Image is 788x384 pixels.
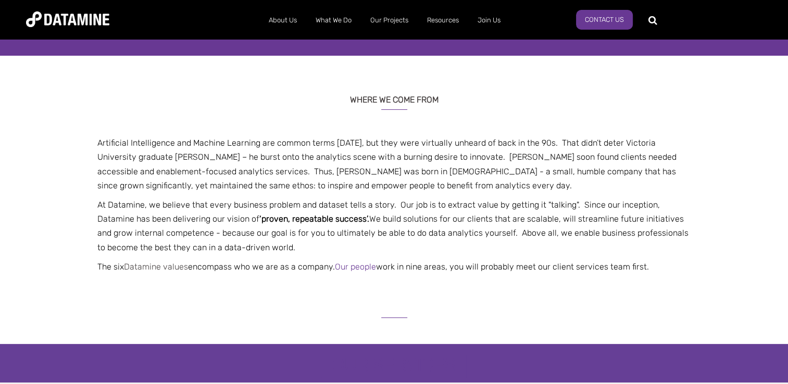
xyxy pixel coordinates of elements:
[418,7,468,34] a: Resources
[306,7,361,34] a: What We Do
[361,7,418,34] a: Our Projects
[259,214,369,224] span: ‘proven, repeatable success’.
[259,7,306,34] a: About Us
[576,10,633,30] a: Contact Us
[26,11,109,27] img: Datamine
[90,136,699,193] p: Artificial Intelligence and Machine Learning are common terms [DATE], but they were virtually unh...
[90,82,699,110] h3: WHERE WE COME FROM
[124,262,188,272] a: Datamine values
[90,260,699,274] p: The six encompass who we are as a company. work in nine areas, you will probably meet our client ...
[335,262,376,272] a: Our people
[468,7,510,34] a: Join Us
[90,198,699,254] p: At Datamine, we believe that every business problem and dataset tells a story. Our job is to extr...
[322,355,466,378] h4: Our services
